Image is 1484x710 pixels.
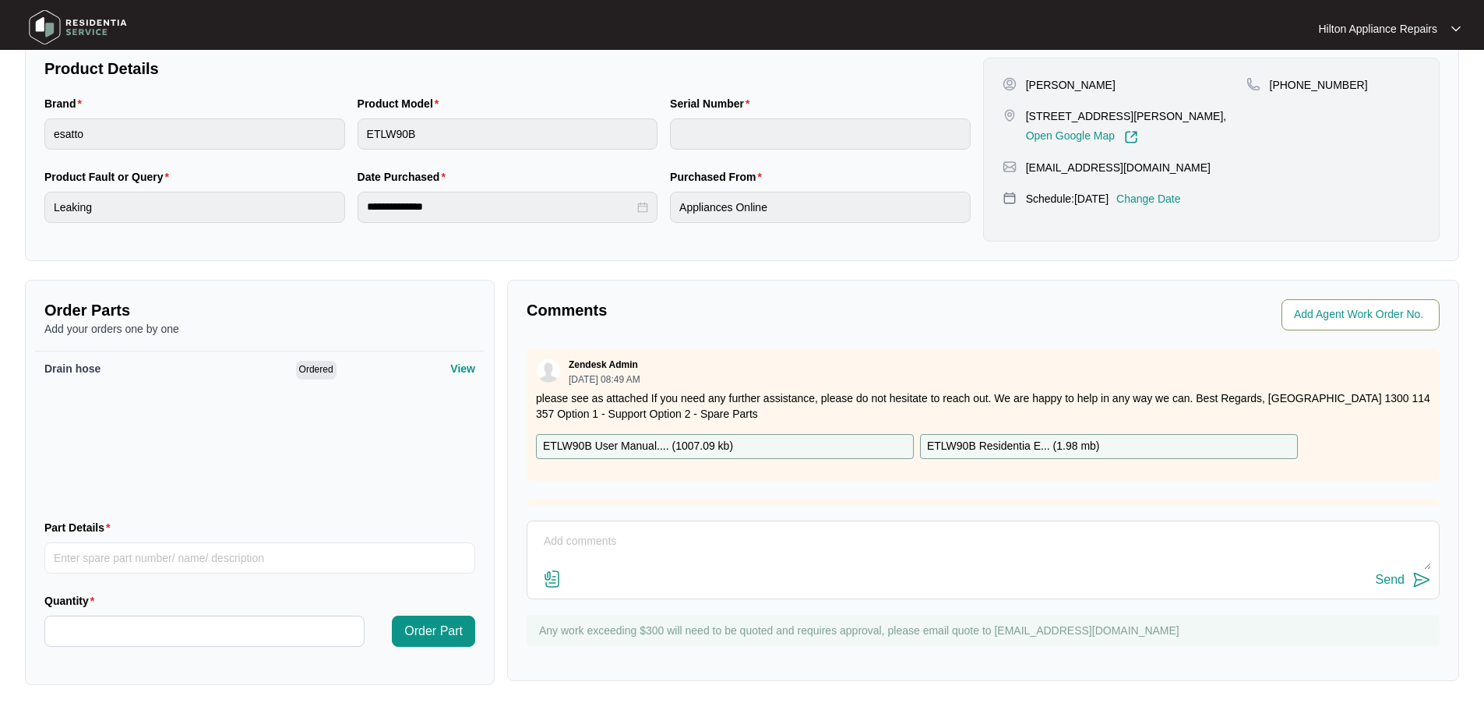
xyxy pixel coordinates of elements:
button: Send [1376,570,1431,591]
p: ETLW90B User Manual.... ( 1007.09 kb ) [543,438,733,455]
label: Part Details [44,520,117,535]
label: Product Model [358,96,446,111]
p: ETLW90B Residentia E... ( 1.98 mb ) [927,438,1100,455]
p: [DATE] 08:49 AM [569,375,640,384]
input: Part Details [44,542,475,574]
button: Order Part [392,616,475,647]
p: [PHONE_NUMBER] [1270,77,1368,93]
img: Link-External [1124,130,1138,144]
p: Schedule: [DATE] [1026,191,1109,207]
img: dropdown arrow [1451,25,1461,33]
p: Comments [527,299,972,321]
a: Open Google Map [1026,130,1138,144]
label: Purchased From [670,169,768,185]
img: map-pin [1003,191,1017,205]
p: Any work exceeding $300 will need to be quoted and requires approval, please email quote to [EMAI... [539,623,1432,638]
p: Hilton Appliance Repairs [1318,21,1437,37]
input: Product Model [358,118,658,150]
img: map-pin [1246,77,1260,91]
img: user.svg [537,359,560,383]
p: Change Date [1116,191,1181,207]
label: Brand [44,96,88,111]
span: Order Part [404,622,463,641]
img: file-attachment-doc.svg [543,570,562,588]
p: View [450,361,475,376]
input: Quantity [45,616,364,646]
input: Serial Number [670,118,971,150]
input: Brand [44,118,345,150]
input: Product Fault or Query [44,192,345,223]
p: [PERSON_NAME] [1026,77,1116,93]
img: user-pin [1003,77,1017,91]
img: map-pin [1003,108,1017,122]
label: Serial Number [670,96,756,111]
label: Date Purchased [358,169,452,185]
input: Add Agent Work Order No. [1294,306,1430,324]
span: Drain hose [44,362,100,375]
p: Product Details [44,58,971,79]
img: map-pin [1003,160,1017,174]
p: [EMAIL_ADDRESS][DOMAIN_NAME] [1026,160,1211,175]
p: [STREET_ADDRESS][PERSON_NAME], [1026,108,1227,124]
span: Ordered [296,361,337,380]
p: Zendesk Admin [569,359,638,371]
img: send-icon.svg [1412,570,1431,589]
div: Send [1376,573,1405,587]
label: Product Fault or Query [44,169,175,185]
label: Quantity [44,593,100,609]
p: please see as attached If you need any further assistance, please do not hesitate to reach out. W... [536,390,1430,422]
p: Add your orders one by one [44,321,475,337]
p: Order Parts [44,299,475,321]
input: Purchased From [670,192,971,223]
img: residentia service logo [23,4,132,51]
input: Date Purchased [367,199,635,215]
